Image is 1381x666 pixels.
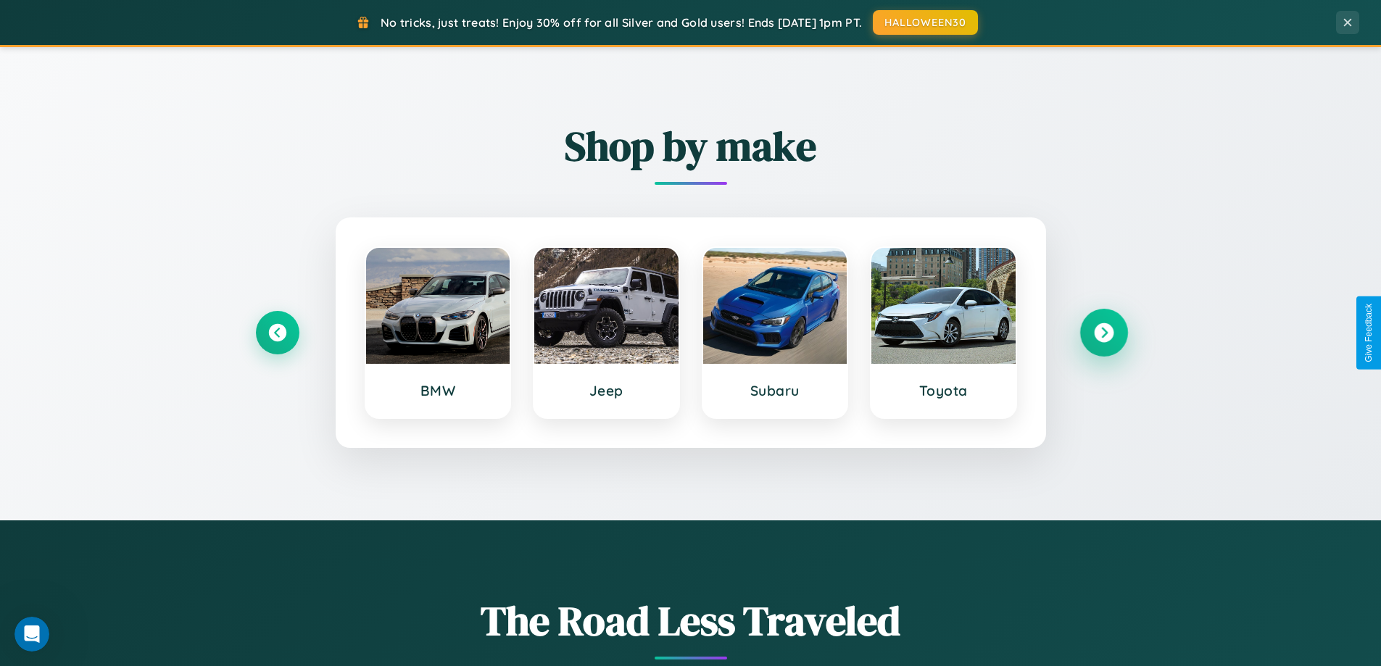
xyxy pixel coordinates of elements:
span: No tricks, just treats! Enjoy 30% off for all Silver and Gold users! Ends [DATE] 1pm PT. [381,15,862,30]
h3: Subaru [718,382,833,399]
div: Give Feedback [1364,304,1374,362]
button: HALLOWEEN30 [873,10,978,35]
iframe: Intercom live chat [14,617,49,652]
h3: Jeep [549,382,664,399]
h2: Shop by make [256,118,1126,174]
h3: BMW [381,382,496,399]
h1: The Road Less Traveled [256,593,1126,649]
h3: Toyota [886,382,1001,399]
